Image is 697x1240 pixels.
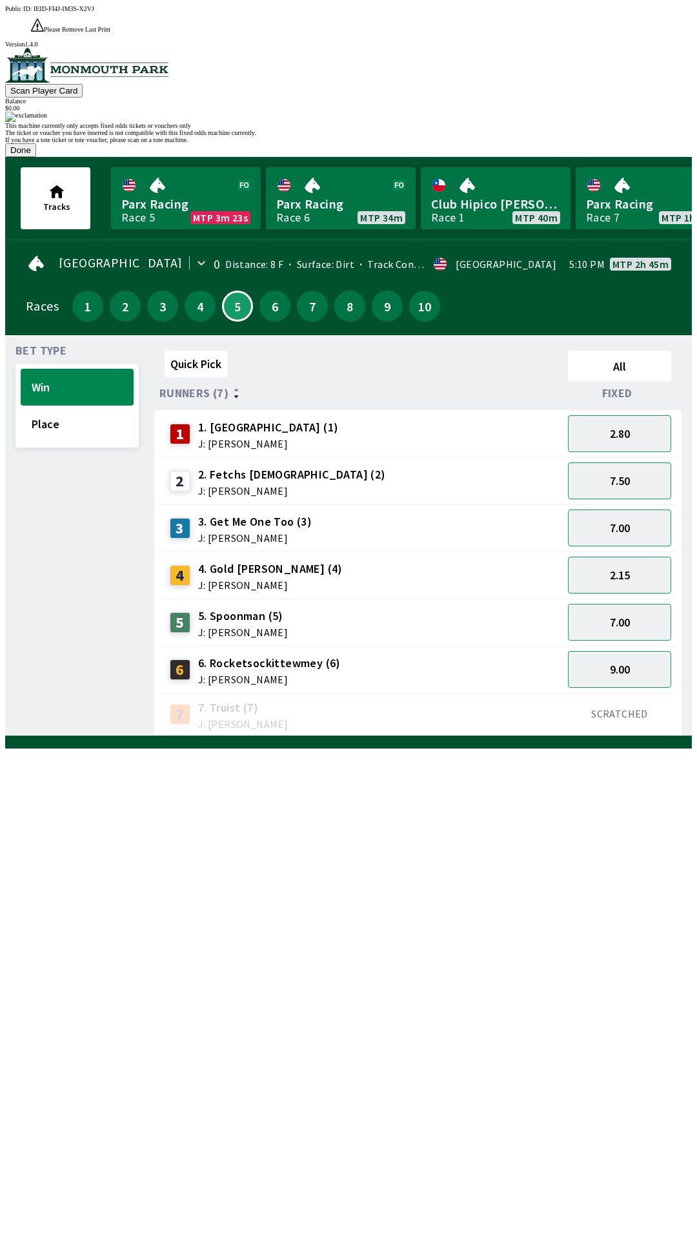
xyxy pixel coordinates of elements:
[159,387,563,400] div: Runners (7)
[59,258,183,268] span: [GEOGRAPHIC_DATA]
[334,291,365,322] button: 8
[568,462,671,499] button: 7.50
[297,291,328,322] button: 7
[170,471,190,491] div: 2
[32,380,123,395] span: Win
[198,580,343,590] span: J: [PERSON_NAME]
[354,258,466,271] span: Track Condition: Fast
[5,129,692,136] div: The ticket or voucher you have inserted is not compatible with this fixed odds machine currently.
[612,259,669,269] span: MTP 2h 45m
[375,302,399,311] span: 9
[431,212,465,223] div: Race 1
[15,346,66,356] span: Bet Type
[227,303,248,309] span: 5
[5,112,47,122] img: exclamation
[198,699,288,716] span: 7. Truist (7)
[170,704,190,725] div: 7
[568,707,671,720] div: SCRATCHED
[72,291,103,322] button: 1
[198,439,339,449] span: J: [PERSON_NAME]
[150,302,175,311] span: 3
[159,388,228,398] span: Runners (7)
[263,302,287,311] span: 6
[198,419,339,436] span: 1. [GEOGRAPHIC_DATA] (1)
[5,98,692,105] div: Balance
[602,388,632,398] span: Fixed
[198,513,312,530] span: 3. Get Me One Too (3)
[21,406,134,442] button: Place
[5,48,168,83] img: venue logo
[610,615,630,630] span: 7.00
[568,604,671,641] button: 7.00
[568,415,671,452] button: 2.80
[110,291,141,322] button: 2
[456,259,556,269] div: [GEOGRAPHIC_DATA]
[300,302,325,311] span: 7
[568,510,671,546] button: 7.00
[259,291,290,322] button: 6
[21,167,90,229] button: Tracks
[610,662,630,677] span: 9.00
[198,627,288,637] span: J: [PERSON_NAME]
[170,565,190,586] div: 4
[5,5,692,12] div: Public ID:
[170,518,190,539] div: 3
[185,291,216,322] button: 4
[170,659,190,680] div: 6
[610,473,630,488] span: 7.50
[32,417,123,431] span: Place
[111,167,261,229] a: Parx RacingRace 5MTP 3m 23s
[43,201,70,212] span: Tracks
[44,26,110,33] span: Please Remove Last Print
[360,212,403,223] span: MTP 34m
[610,426,630,441] span: 2.80
[170,612,190,633] div: 5
[121,196,250,212] span: Parx Racing
[421,167,571,229] a: Club Hipico [PERSON_NAME]Race 1MTP 40m
[222,291,253,322] button: 5
[568,351,671,382] button: All
[409,291,440,322] button: 10
[412,302,437,311] span: 10
[198,719,288,729] span: J: [PERSON_NAME]
[574,359,665,374] span: All
[198,533,312,543] span: J: [PERSON_NAME]
[610,568,630,583] span: 2.15
[586,212,620,223] div: Race 7
[283,258,354,271] span: Surface: Dirt
[568,651,671,688] button: 9.00
[276,196,405,212] span: Parx Racing
[5,143,36,157] button: Done
[198,561,343,577] span: 4. Gold [PERSON_NAME] (4)
[198,466,386,483] span: 2. Fetchs [DEMOGRAPHIC_DATA] (2)
[76,302,100,311] span: 1
[568,557,671,594] button: 2.15
[26,301,59,311] div: Races
[165,351,227,377] button: Quick Pick
[266,167,416,229] a: Parx RacingRace 6MTP 34m
[225,258,283,271] span: Distance: 8 F
[569,259,605,269] span: 5:10 PM
[372,291,403,322] button: 9
[198,486,386,496] span: J: [PERSON_NAME]
[198,608,288,625] span: 5. Spoonman (5)
[276,212,310,223] div: Race 6
[147,291,178,322] button: 3
[34,5,94,12] span: IEID-FI4J-IM3S-X2VJ
[188,302,212,311] span: 4
[515,212,558,223] span: MTP 40m
[170,356,221,371] span: Quick Pick
[198,674,341,685] span: J: [PERSON_NAME]
[193,212,248,223] span: MTP 3m 23s
[5,122,692,129] div: This machine currently only accepts fixed odds tickets or vouchers only
[113,302,137,311] span: 2
[5,41,692,48] div: Version 1.4.0
[198,655,341,672] span: 6. Rocketsockittewmey (6)
[214,259,220,269] div: 0
[610,521,630,535] span: 7.00
[121,212,155,223] div: Race 5
[338,302,362,311] span: 8
[5,136,692,143] div: If you have a tote ticket or tote voucher, please scan on a tote machine.
[5,105,692,112] div: $ 0.00
[431,196,560,212] span: Club Hipico [PERSON_NAME]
